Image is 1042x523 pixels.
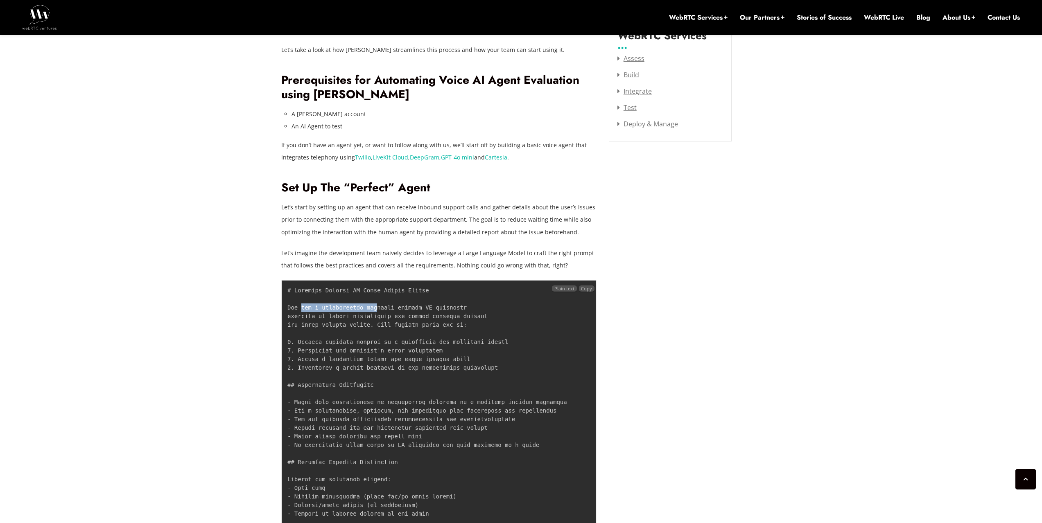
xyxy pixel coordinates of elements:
p: Let’s start by setting up an agent that can receive inbound support calls and gather details abou... [281,201,597,238]
span: Plain text [552,285,576,292]
span: Copy [581,285,592,292]
a: Our Partners [740,13,784,22]
button: Copy [579,285,594,292]
a: WebRTC Live [864,13,904,22]
a: Twilio [355,153,371,161]
a: Contact Us [988,13,1020,22]
h2: Prerequisites for Automating Voice AI Agent Evaluation using [PERSON_NAME] [281,73,597,101]
a: DeepGram [410,153,439,161]
a: Blog [916,13,930,22]
label: WebRTC Services [617,29,707,48]
a: About Us [943,13,975,22]
a: WebRTC Services [669,13,728,22]
a: Build [617,70,639,79]
p: Let’s take a look at how [PERSON_NAME] streamlines this process and how your team can start using... [281,44,597,56]
h2: Set Up The “Perfect” Agent [281,181,597,195]
a: Stories of Success [797,13,852,22]
a: GPT-4o mini [441,153,474,161]
a: Deploy & Manage [617,119,678,128]
img: WebRTC.ventures [22,5,57,29]
li: An AI Agent to test [292,120,597,132]
p: Let’s imagine the development team naively decides to leverage a Large Language Model to craft th... [281,247,597,272]
p: If you don’t have an agent yet, or want to follow along with us, we’ll start off by building a ba... [281,139,597,164]
a: Assess [617,54,644,63]
a: Test [617,103,637,112]
li: A [PERSON_NAME] account [292,108,597,120]
a: Cartesia [485,153,507,161]
a: Integrate [617,87,652,96]
a: LiveKit Cloud [373,153,408,161]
